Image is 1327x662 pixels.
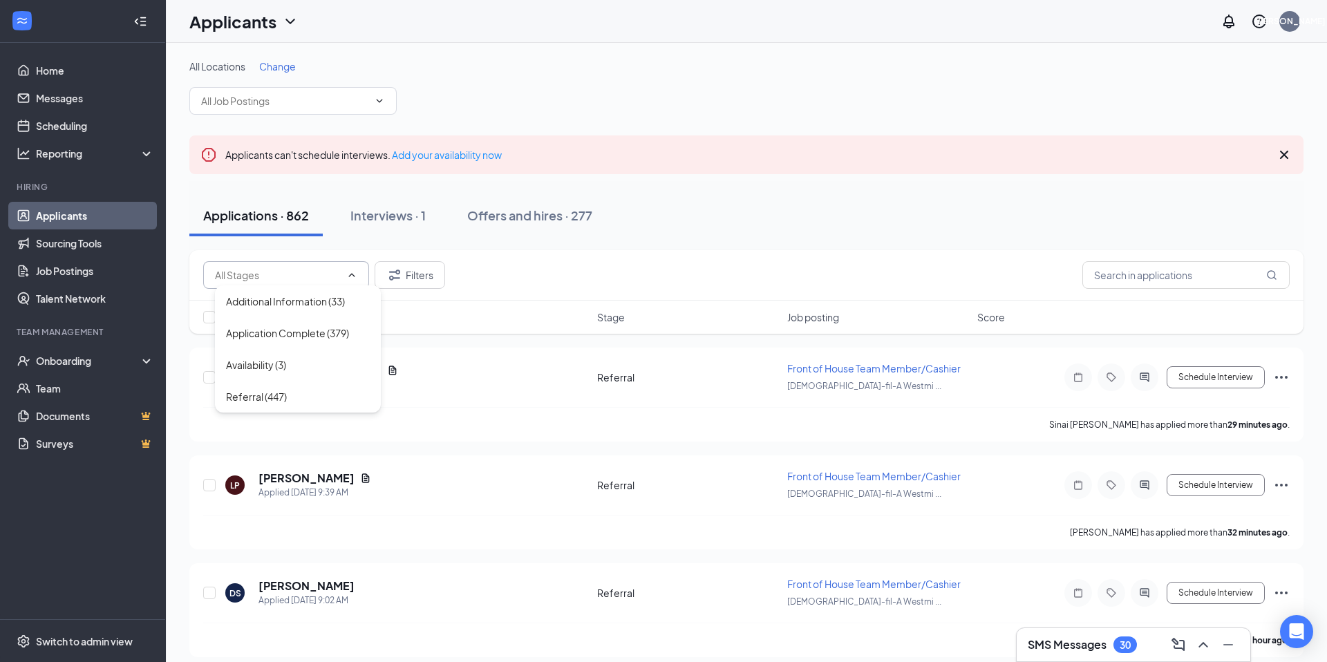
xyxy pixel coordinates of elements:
span: Front of House Team Member/Cashier [787,578,961,590]
button: Schedule Interview [1167,474,1265,496]
p: [PERSON_NAME] has applied more than . [1070,527,1290,538]
input: All Stages [215,267,341,283]
svg: Tag [1103,480,1120,491]
a: SurveysCrown [36,430,154,457]
svg: UserCheck [17,354,30,368]
button: Schedule Interview [1167,366,1265,388]
div: Reporting [36,146,155,160]
div: Additional Information (33) [226,294,345,309]
span: All Locations [189,60,245,73]
svg: QuestionInfo [1251,13,1268,30]
div: Referral [597,586,779,600]
svg: Note [1070,480,1086,491]
a: Messages [36,84,154,112]
div: DS [229,587,241,599]
div: Application Complete (379) [226,325,349,341]
input: All Job Postings [201,93,368,108]
span: Applicants can't schedule interviews. [225,149,502,161]
div: 30 [1120,639,1131,651]
a: Add your availability now [392,149,502,161]
svg: Error [200,146,217,163]
h3: SMS Messages [1028,637,1107,652]
button: ChevronUp [1192,634,1214,656]
div: [PERSON_NAME] [1254,15,1326,27]
a: Scheduling [36,112,154,140]
button: Minimize [1217,634,1239,656]
div: Referral (447) [226,389,287,404]
svg: ActiveChat [1136,372,1153,383]
svg: Document [360,473,371,484]
span: Stage [597,310,625,324]
svg: Tag [1103,587,1120,598]
svg: MagnifyingGlass [1266,269,1277,281]
svg: WorkstreamLogo [15,14,29,28]
h1: Applicants [189,10,276,33]
div: Open Intercom Messenger [1280,615,1313,648]
svg: Ellipses [1273,477,1290,493]
div: Referral [597,478,779,492]
svg: Filter [386,267,403,283]
svg: Tag [1103,372,1120,383]
div: Onboarding [36,354,142,368]
svg: ComposeMessage [1170,636,1187,653]
button: ComposeMessage [1167,634,1189,656]
span: Job posting [787,310,839,324]
svg: ChevronDown [282,13,299,30]
a: Job Postings [36,257,154,285]
div: Interviews · 1 [350,207,426,224]
a: Applicants [36,202,154,229]
input: Search in applications [1082,261,1290,289]
a: Team [36,375,154,402]
span: [DEMOGRAPHIC_DATA]-fil-A Westmi ... [787,596,941,607]
span: Score [977,310,1005,324]
svg: Collapse [133,15,147,28]
a: Home [36,57,154,84]
span: Change [259,60,296,73]
a: DocumentsCrown [36,402,154,430]
button: Schedule Interview [1167,582,1265,604]
svg: ChevronUp [1195,636,1212,653]
svg: ChevronDown [374,95,385,106]
a: Talent Network [36,285,154,312]
svg: Note [1070,372,1086,383]
h5: [PERSON_NAME] [258,471,355,486]
h5: [PERSON_NAME] [258,578,355,594]
p: Sinai [PERSON_NAME] has applied more than . [1049,419,1290,431]
div: Team Management [17,326,151,338]
svg: ActiveChat [1136,587,1153,598]
span: Front of House Team Member/Cashier [787,470,961,482]
svg: Document [387,365,398,376]
svg: ActiveChat [1136,480,1153,491]
svg: ChevronUp [346,269,357,281]
svg: Cross [1276,146,1292,163]
span: [DEMOGRAPHIC_DATA]-fil-A Westmi ... [787,381,941,391]
button: Filter Filters [375,261,445,289]
b: 29 minutes ago [1227,419,1288,430]
a: Sourcing Tools [36,229,154,257]
div: Applied [DATE] 9:02 AM [258,594,355,607]
div: Offers and hires · 277 [467,207,592,224]
svg: Analysis [17,146,30,160]
div: Hiring [17,181,151,193]
svg: Ellipses [1273,585,1290,601]
svg: Ellipses [1273,369,1290,386]
div: LP [230,480,240,491]
span: [DEMOGRAPHIC_DATA]-fil-A Westmi ... [787,489,941,499]
div: Availability (3) [226,357,286,372]
svg: Notifications [1221,13,1237,30]
div: Referral [597,370,779,384]
svg: Minimize [1220,636,1236,653]
svg: Settings [17,634,30,648]
b: 32 minutes ago [1227,527,1288,538]
div: Switch to admin view [36,634,133,648]
svg: Note [1070,587,1086,598]
b: an hour ago [1241,635,1288,645]
span: Front of House Team Member/Cashier [787,362,961,375]
div: Applications · 862 [203,207,309,224]
div: Applied [DATE] 9:39 AM [258,486,371,500]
